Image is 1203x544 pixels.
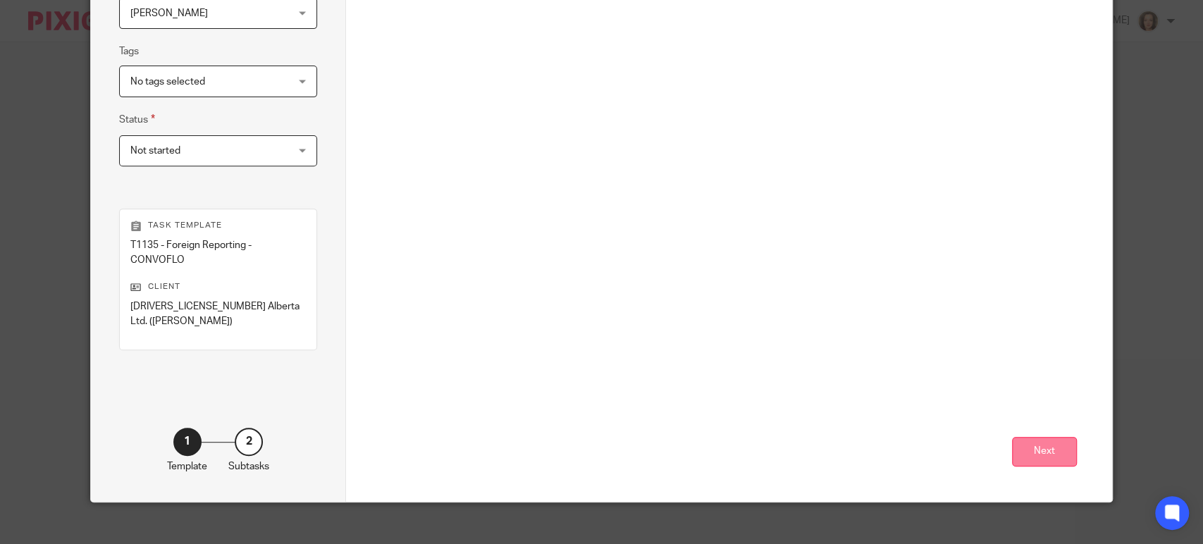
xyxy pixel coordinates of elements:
[228,459,269,474] p: Subtasks
[1012,437,1077,467] button: Next
[130,77,205,87] span: No tags selected
[130,220,306,231] p: Task template
[173,428,202,456] div: 1
[119,111,155,128] label: Status
[130,299,306,328] p: [DRIVERS_LICENSE_NUMBER] Alberta Ltd. ([PERSON_NAME])
[130,146,180,156] span: Not started
[235,428,263,456] div: 2
[130,8,208,18] span: [PERSON_NAME]
[130,238,306,267] p: T1135 - Foreign Reporting - CONVOFLO
[130,281,306,292] p: Client
[119,44,139,58] label: Tags
[167,459,207,474] p: Template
